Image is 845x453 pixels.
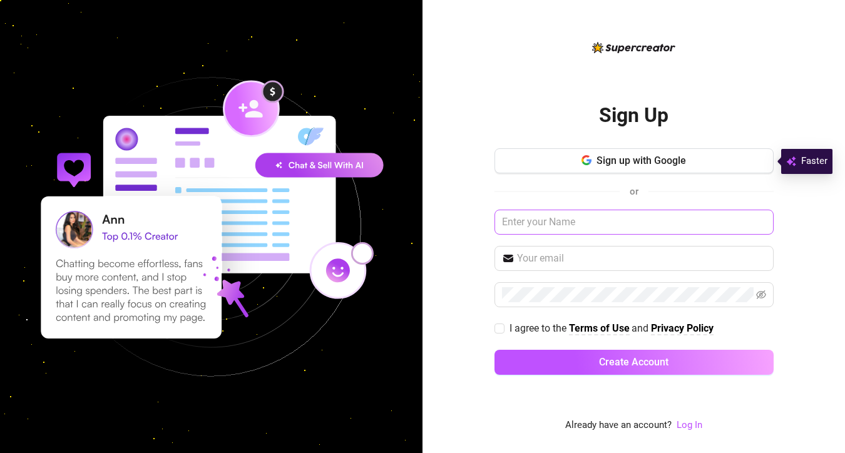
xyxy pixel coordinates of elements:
strong: Terms of Use [569,322,630,334]
input: Your email [517,251,766,266]
span: Create Account [599,356,668,368]
a: Log In [677,418,702,433]
span: eye-invisible [756,290,766,300]
a: Log In [677,419,702,430]
span: I agree to the [510,322,569,334]
input: Enter your Name [494,210,774,235]
h2: Sign Up [599,103,668,128]
button: Sign up with Google [494,148,774,173]
img: svg%3e [786,154,796,169]
a: Terms of Use [569,322,630,335]
strong: Privacy Policy [651,322,714,334]
span: Already have an account? [565,418,672,433]
span: Faster [801,154,827,169]
img: logo-BBDzfeDw.svg [592,42,675,53]
button: Create Account [494,350,774,375]
a: Privacy Policy [651,322,714,335]
span: Sign up with Google [597,155,686,166]
span: or [630,186,638,197]
span: and [632,322,651,334]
